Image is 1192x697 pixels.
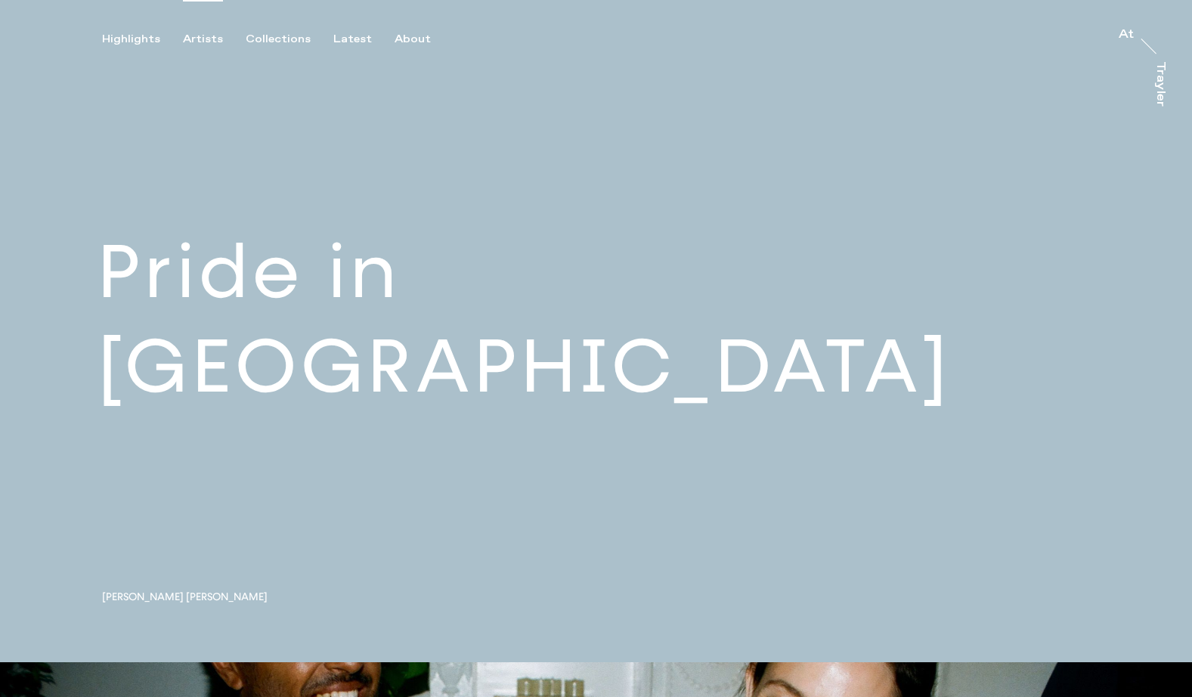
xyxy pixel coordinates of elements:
[333,33,372,46] div: Latest
[395,33,454,46] button: About
[102,33,160,46] div: Highlights
[1151,61,1166,123] a: Trayler
[246,33,311,46] div: Collections
[183,33,246,46] button: Artists
[1119,29,1134,44] a: At
[395,33,431,46] div: About
[1154,61,1166,107] div: Trayler
[246,33,333,46] button: Collections
[102,33,183,46] button: Highlights
[183,33,223,46] div: Artists
[333,33,395,46] button: Latest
